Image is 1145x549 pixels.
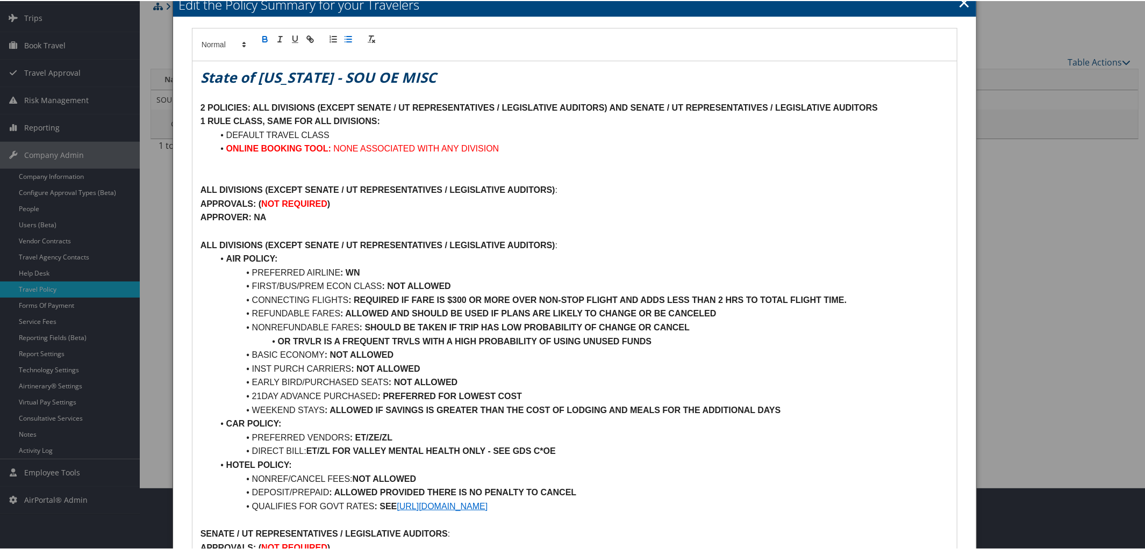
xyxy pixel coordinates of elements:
[351,363,420,372] strong: : NOT ALLOWED
[201,528,448,537] strong: SENATE / UT REPRESENTATIVES / LEGISLATIVE AUDITORS
[213,127,949,141] li: DEFAULT TRAVEL CLASS
[261,198,327,207] strong: NOT REQUIRED
[278,336,652,345] strong: OR TRVLR IS A FREQUENT TRVLS WITH A HIGH PROBABILITY OF USING UNUSED FUNDS
[213,361,949,375] li: INST PURCH CARRIERS
[340,308,716,317] strong: : ALLOWED AND SHOULD BE USED IF PLANS ARE LIKELY TO CHANGE OR BE CANCELED
[201,184,555,193] strong: ALL DIVISIONS (EXCEPT SENATE / UT REPRESENTATIVES / LEGISLATIVE AUDITORS)
[327,198,330,207] strong: )
[201,237,949,251] p: :
[201,67,436,86] em: State of [US_STATE] - SOU OE MISC
[306,445,556,454] strong: ET/ZL FOR VALLEY MENTAL HEALTH ONLY - SEE GDS C*OE
[201,102,878,111] strong: 2 POLICIES: ALL DIVISIONS (EXCEPT SENATE / UT REPRESENTATIVES / LEGISLATIVE AUDITORS) AND SENATE ...
[378,391,522,400] strong: : PREFERRED FOR LOWEST COST
[213,402,949,416] li: WEEKEND STAYS
[354,294,847,304] strong: REQUIRED IF FARE IS $300 OR MORE OVER NON-STOP FLIGHT AND ADDS LESS THAN 2 HRS TO TOTAL FLIGHT TIME.
[201,115,380,125] strong: 1 RULE CLASS, SAME FOR ALL DIVISIONS:
[213,347,949,361] li: BASIC ECONOMY
[213,278,949,292] li: FIRST/BUS/PREM ECON CLASS
[213,485,949,499] li: DEPOSIT/PREPAID
[226,418,282,427] strong: CAR POLICY:
[213,471,949,485] li: NONREF/CANCEL FEES:
[201,182,949,196] p: :
[226,253,278,262] strong: AIR POLICY:
[325,404,781,414] strong: : ALLOWED IF SAVINGS IS GREATER THAN THE COST OF LODGING AND MEALS FOR THE ADDITIONAL DAYS
[389,377,457,386] strong: : NOT ALLOWED
[213,320,949,334] li: NONREFUNDABLE FARES
[226,143,331,152] strong: ONLINE BOOKING TOOL:
[201,526,949,540] p: :
[213,292,949,306] li: CONNECTING FLIGHTS
[329,487,576,496] strong: : ALLOWED PROVIDED THERE IS NO PENALTY TO CANCEL
[213,265,949,279] li: PREFERRED AIRLINE
[350,432,392,441] strong: : ET/ZE/ZL
[213,306,949,320] li: REFUNDABLE FARES
[325,349,393,358] strong: : NOT ALLOWED
[201,198,261,207] strong: APPROVALS: (
[226,459,292,468] strong: HOTEL POLICY:
[213,374,949,388] li: EARLY BIRD/PURCHASED SEATS
[213,430,949,444] li: PREFERRED VENDORS
[333,143,499,152] span: NONE ASSOCIATED WITH ANY DIVISION
[353,473,417,482] strong: NOT ALLOWED
[375,501,397,510] strong: : SEE
[213,443,949,457] li: DIRECT BILL:
[201,212,267,221] strong: APPROVER: NA
[397,501,488,510] a: [URL][DOMAIN_NAME]
[340,267,360,276] strong: : WN
[348,294,351,304] strong: :
[213,388,949,402] li: 21DAY ADVANCE PURCHASED
[360,322,690,331] strong: : SHOULD BE TAKEN IF TRIP HAS LOW PROBABILITY OF CHANGE OR CANCEL
[382,280,451,290] strong: : NOT ALLOWED
[213,499,949,512] li: QUALIFIES FOR GOVT RATES
[201,240,555,249] strong: ALL DIVISIONS (EXCEPT SENATE / UT REPRESENTATIVES / LEGISLATIVE AUDITORS)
